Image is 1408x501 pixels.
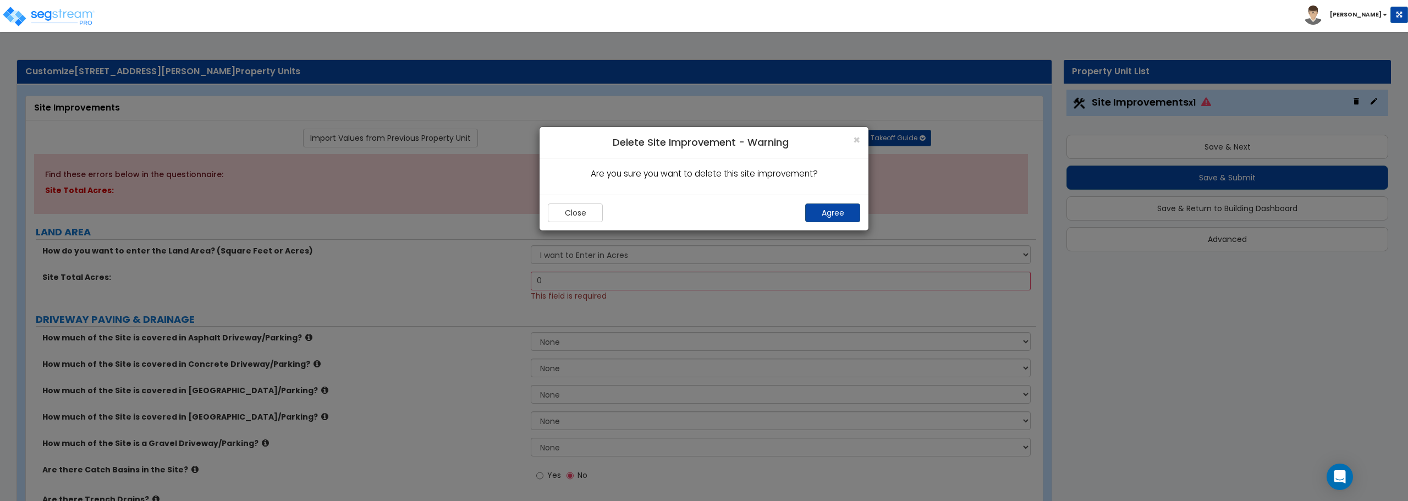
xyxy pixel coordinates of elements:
button: Agree [805,203,860,222]
div: Open Intercom Messenger [1327,464,1353,490]
p: Are you sure you want to delete this site improvement? [548,167,860,181]
img: logo_pro_r.png [2,5,95,27]
button: Close [853,134,860,146]
b: [PERSON_NAME] [1330,10,1382,19]
button: Close [548,203,603,222]
h4: Delete Site Improvement - Warning [548,135,860,150]
img: avatar.png [1303,5,1323,25]
span: × [853,132,860,148]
